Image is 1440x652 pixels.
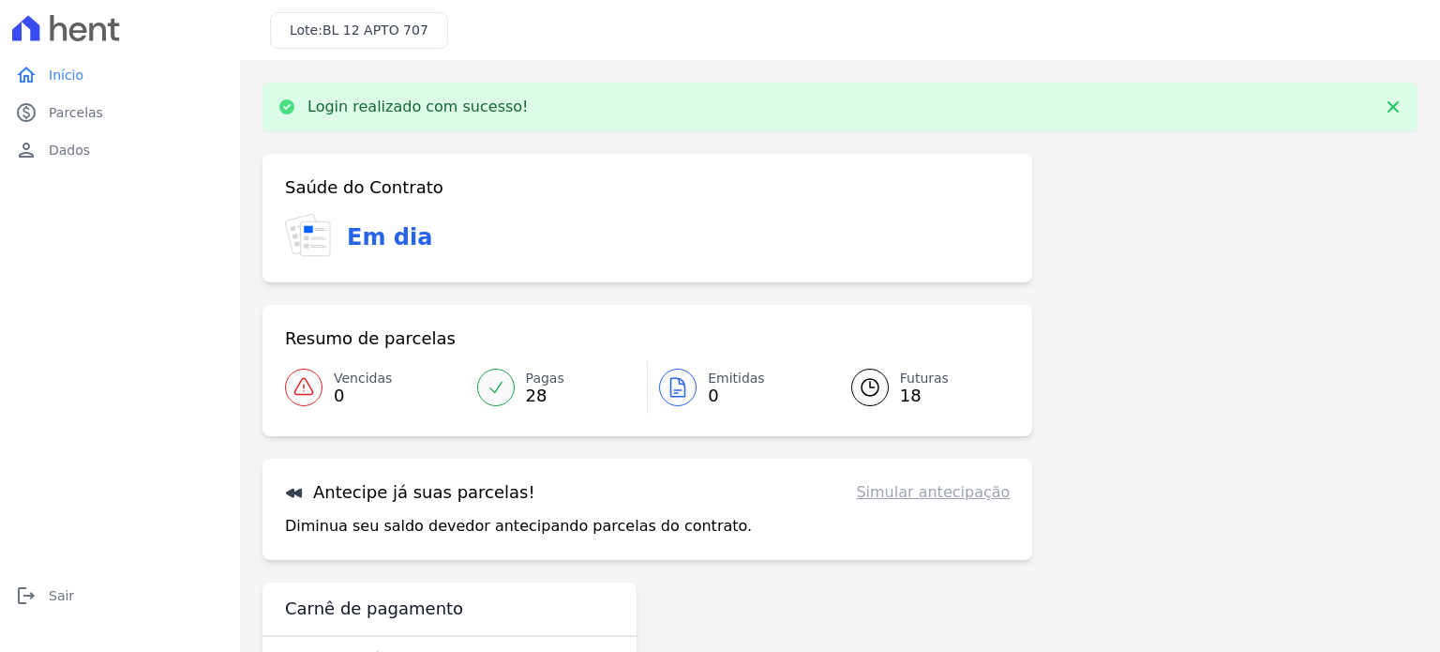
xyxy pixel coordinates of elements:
a: Emitidas 0 [648,361,829,414]
i: person [15,139,37,161]
span: Emitidas [708,369,765,388]
a: logoutSair [7,577,232,614]
span: Vencidas [334,369,392,388]
h3: Lote: [290,21,428,40]
span: Futuras [900,369,949,388]
a: Futuras 18 [829,361,1011,414]
span: 0 [334,388,392,403]
span: Pagas [526,369,564,388]
h3: Carnê de pagamento [285,598,463,620]
a: Vencidas 0 [285,361,466,414]
span: BL 12 APTO 707 [322,23,428,38]
h3: Saúde do Contrato [285,176,443,199]
a: Simular antecipação [856,481,1010,504]
a: homeInício [7,56,232,94]
i: paid [15,101,37,124]
span: 28 [526,388,564,403]
span: Sair [49,586,74,605]
span: 0 [708,388,765,403]
h3: Resumo de parcelas [285,327,456,350]
p: Diminua seu saldo devedor antecipando parcelas do contrato. [285,515,752,538]
i: home [15,64,37,86]
h3: Antecipe já suas parcelas! [285,481,535,504]
h3: Em dia [347,220,432,254]
span: 18 [900,388,949,403]
i: logout [15,584,37,607]
span: Parcelas [49,103,103,122]
a: Pagas 28 [466,361,648,414]
a: personDados [7,131,232,169]
a: paidParcelas [7,94,232,131]
span: Dados [49,141,90,159]
p: Login realizado com sucesso! [307,98,529,116]
span: Início [49,66,83,84]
